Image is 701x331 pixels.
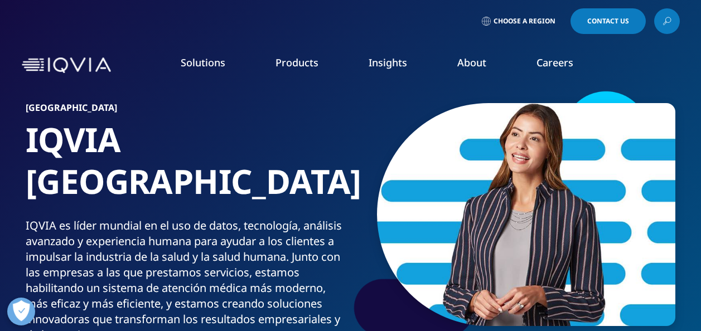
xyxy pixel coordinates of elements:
button: Abrir preferencias [7,298,35,325]
span: Contact Us [587,18,629,25]
span: Choose a Region [494,17,555,26]
a: Products [275,56,318,69]
a: Insights [369,56,407,69]
a: Solutions [181,56,225,69]
img: 3_rbuportraitoption.jpg [377,103,675,326]
a: Careers [536,56,573,69]
a: Contact Us [571,8,646,34]
h1: IQVIA [GEOGRAPHIC_DATA] [26,119,346,218]
h6: [GEOGRAPHIC_DATA] [26,103,346,119]
a: About [457,56,486,69]
nav: Primary [115,39,680,91]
